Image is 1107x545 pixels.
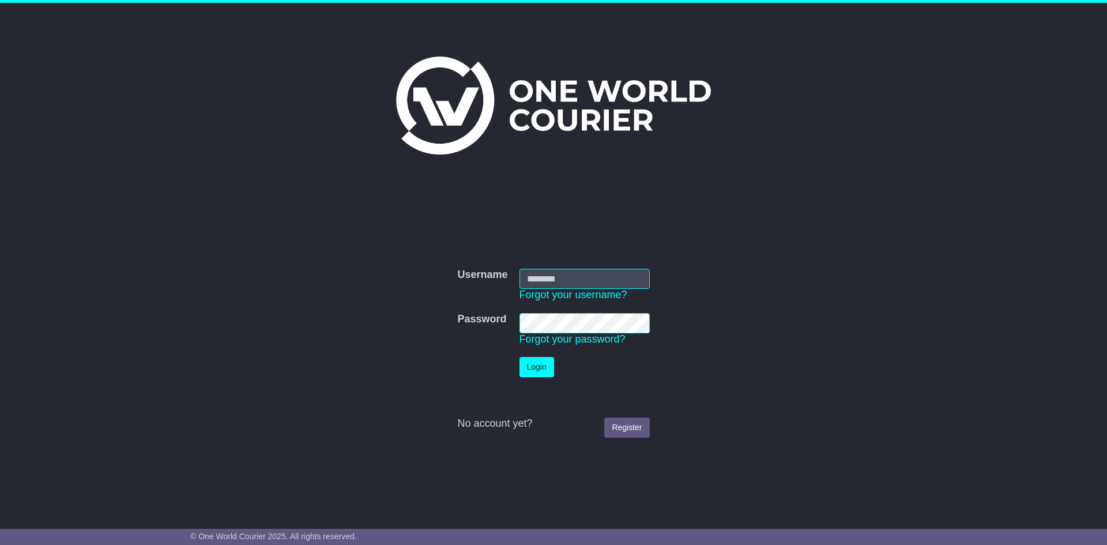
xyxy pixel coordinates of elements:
a: Forgot your password? [519,333,626,345]
a: Register [604,418,649,438]
a: Forgot your username? [519,289,627,300]
img: One World [396,57,711,155]
div: No account yet? [457,418,649,430]
label: Password [457,313,506,326]
label: Username [457,269,507,281]
span: © One World Courier 2025. All rights reserved. [190,532,357,541]
button: Login [519,357,554,377]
